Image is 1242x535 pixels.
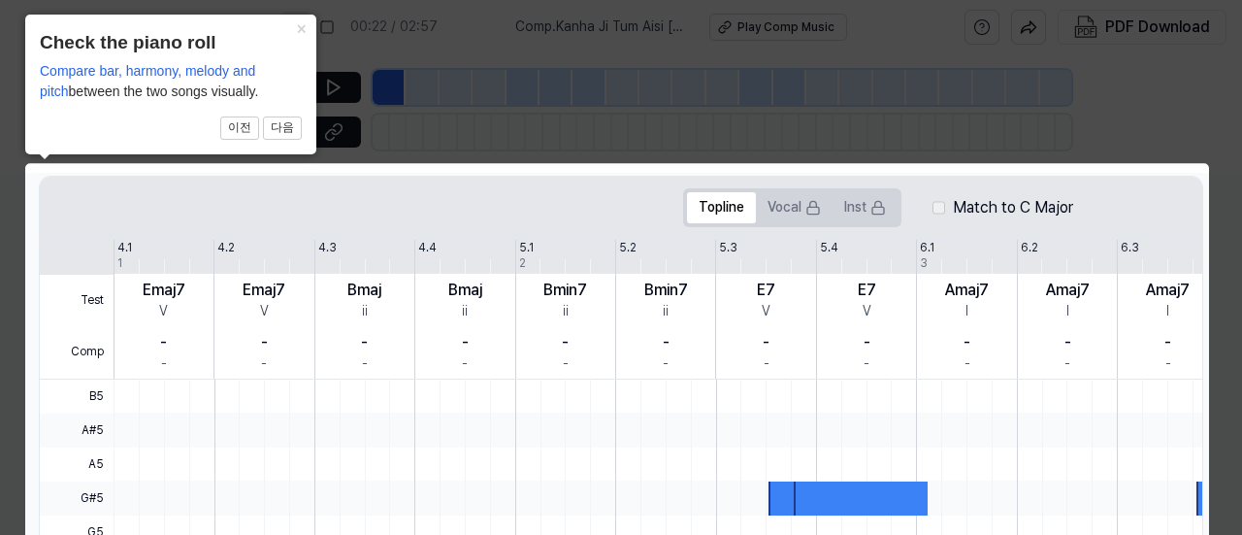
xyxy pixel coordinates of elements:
div: - [160,331,167,354]
div: Amaj7 [1046,279,1090,302]
button: 이전 [220,117,259,140]
button: 다음 [263,117,302,140]
header: Check the piano roll [40,29,302,57]
div: V [159,302,168,321]
span: Compare bar, harmony, melody and pitch [40,63,255,99]
div: - [562,331,569,354]
div: - [462,354,468,374]
div: Bmin7 [644,279,688,302]
div: Amaj7 [945,279,989,302]
div: Bmin7 [543,279,587,302]
div: 2 [519,255,526,272]
div: ii [462,302,468,321]
div: 5.2 [619,240,637,256]
div: - [1165,354,1171,374]
div: ii [663,302,669,321]
div: V [762,302,770,321]
div: 1 [117,255,122,272]
div: 5.3 [719,240,737,256]
div: 6.1 [920,240,934,256]
div: - [864,331,870,354]
div: between the two songs visually. [40,61,302,102]
div: 3 [920,255,928,272]
div: I [965,302,968,321]
div: Amaj7 [1146,279,1190,302]
div: - [362,354,368,374]
div: I [1166,302,1169,321]
span: G#5 [40,482,114,516]
div: ii [362,302,368,321]
div: - [663,331,670,354]
span: Test [40,275,114,327]
div: Emaj7 [243,279,285,302]
div: - [1064,354,1070,374]
span: Comp [40,326,114,379]
div: - [563,354,569,374]
div: - [1064,331,1071,354]
div: I [1066,302,1069,321]
div: 6.2 [1021,240,1038,256]
span: A#5 [40,414,114,448]
div: 4.3 [318,240,337,256]
div: - [161,354,167,374]
label: Match to C Major [953,196,1073,219]
div: - [1164,331,1171,354]
div: 5.4 [820,240,838,256]
div: - [663,354,669,374]
div: 5.1 [519,240,534,256]
div: 4.4 [418,240,437,256]
div: - [763,331,769,354]
div: 4.1 [117,240,132,256]
button: Close [285,15,316,42]
div: - [361,331,368,354]
span: A5 [40,448,114,482]
div: - [964,331,970,354]
div: - [764,354,769,374]
div: 4.2 [217,240,235,256]
div: Bmaj [448,279,482,302]
div: ii [563,302,569,321]
button: Topline [687,192,756,223]
div: - [261,354,267,374]
div: E7 [858,279,876,302]
div: Bmaj [347,279,381,302]
div: V [260,302,269,321]
div: - [462,331,469,354]
div: - [864,354,869,374]
div: Emaj7 [143,279,185,302]
div: 6.3 [1121,240,1139,256]
span: B5 [40,380,114,414]
div: V [863,302,871,321]
div: - [261,331,268,354]
div: E7 [757,279,775,302]
button: Vocal [756,192,833,223]
div: - [964,354,970,374]
button: Inst [833,192,898,223]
